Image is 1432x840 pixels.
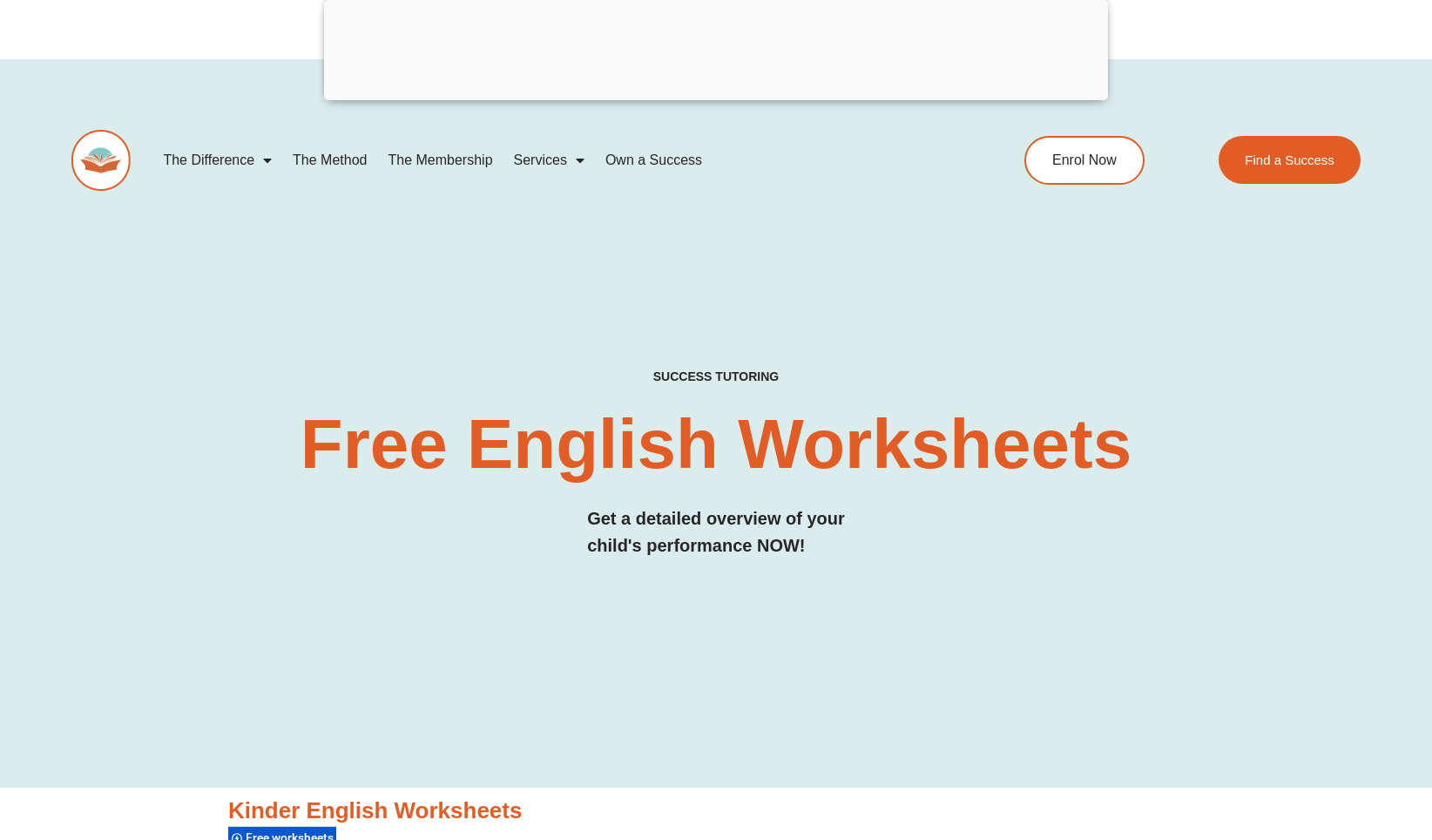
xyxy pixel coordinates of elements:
[291,410,1142,479] h2: Free English Worksheets​
[377,140,503,180] a: The Membership
[587,505,845,559] h3: Get a detailed overview of your child's performance NOW!
[595,140,713,180] a: Own a Success
[1142,643,1432,840] iframe: Chat Widget
[152,140,950,180] nav: Menu
[1024,136,1145,185] a: Enrol Now
[1245,153,1334,166] span: Find a Success
[1052,153,1117,167] span: Enrol Now
[1219,136,1361,184] a: Find a Success
[228,796,1204,826] h3: Kinder English Worksheets
[503,140,595,180] a: Services
[282,140,377,180] a: The Method
[152,140,282,180] a: The Difference
[525,369,907,384] h4: SUCCESS TUTORING​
